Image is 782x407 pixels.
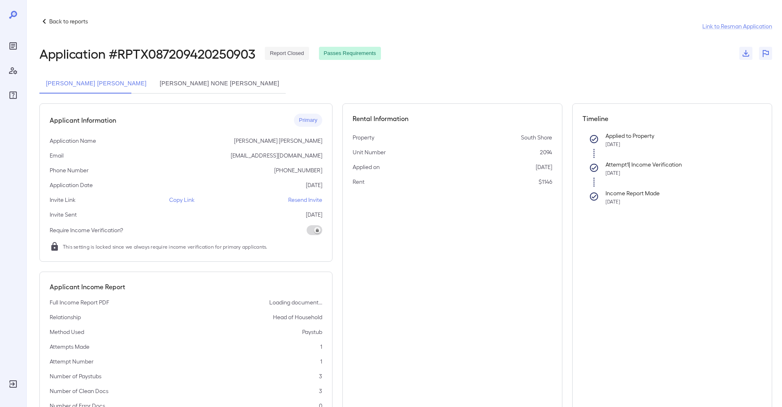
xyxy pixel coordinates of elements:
button: Flag Report [759,47,772,60]
p: Attempt Number [50,357,94,366]
p: Number of Paystubs [50,372,101,380]
button: Download Documents [739,47,752,60]
button: [PERSON_NAME] [PERSON_NAME] [39,74,153,94]
p: [DATE] [306,181,322,189]
div: Reports [7,39,20,53]
p: Method Used [50,328,84,336]
p: Unit Number [353,148,386,156]
p: Copy Link [169,196,195,204]
p: South Shore [521,133,552,142]
p: Application Date [50,181,93,189]
p: [PHONE_NUMBER] [274,166,322,174]
span: Passes Requirements [319,50,381,57]
p: Application Name [50,137,96,145]
p: Phone Number [50,166,89,174]
p: [DATE] [306,210,322,219]
p: 2094 [540,148,552,156]
div: Log Out [7,377,20,391]
p: Rent [353,178,365,186]
h5: Timeline [582,114,762,123]
span: [DATE] [605,170,620,176]
p: Relationship [50,313,81,321]
p: Invite Link [50,196,76,204]
h5: Applicant Information [50,115,116,125]
p: Resend Invite [288,196,322,204]
p: 1 [320,343,322,351]
p: Require Income Verification? [50,226,123,234]
h5: Applicant Income Report [50,282,125,292]
p: Attempt 1 | Income Verification [605,160,749,169]
p: [PERSON_NAME] [PERSON_NAME] [234,137,322,145]
p: Paystub [302,328,322,336]
p: 3 [319,387,322,395]
p: Full Income Report PDF [50,298,109,306]
h2: Application # RPTX087209420250903 [39,46,255,61]
p: Email [50,151,64,160]
p: 3 [319,372,322,380]
p: Income Report Made [605,189,749,197]
p: Applied on [353,163,380,171]
span: Report Closed [265,50,309,57]
p: Number of Clean Docs [50,387,108,395]
span: Primary [294,117,322,124]
p: Invite Sent [50,210,77,219]
span: This setting is locked since we always require income verification for primary applicants. [63,242,268,251]
a: Link to Resman Application [702,22,772,30]
p: Applied to Property [605,132,749,140]
p: Back to reports [49,17,88,25]
div: FAQ [7,89,20,102]
span: [DATE] [605,141,620,147]
p: Property [353,133,374,142]
p: Head of Household [273,313,322,321]
h5: Rental Information [353,114,552,123]
p: [EMAIL_ADDRESS][DOMAIN_NAME] [231,151,322,160]
div: Manage Users [7,64,20,77]
p: [DATE] [536,163,552,171]
button: [PERSON_NAME] None [PERSON_NAME] [153,74,286,94]
p: Attempts Made [50,343,89,351]
p: 1 [320,357,322,366]
span: [DATE] [605,199,620,204]
p: $1146 [539,178,552,186]
div: Loading document... [50,298,322,306]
